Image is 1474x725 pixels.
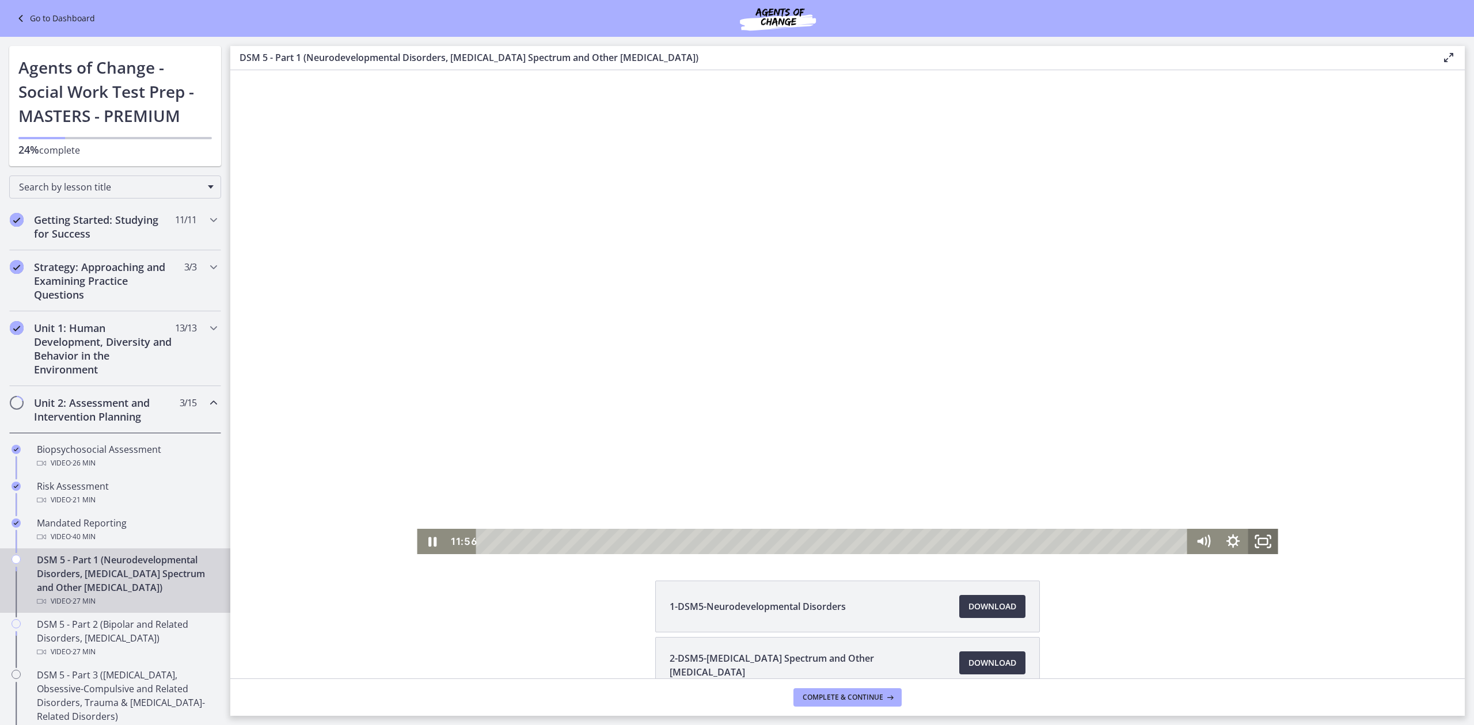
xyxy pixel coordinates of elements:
[988,459,1018,484] button: Show settings menu
[709,5,847,32] img: Agents of Change Social Work Test Prep
[37,493,216,507] div: Video
[803,693,883,702] span: Complete & continue
[230,70,1465,554] iframe: Video Lesson
[959,595,1025,618] a: Download
[37,530,216,544] div: Video
[793,688,902,707] button: Complete & continue
[12,518,21,528] i: Completed
[71,530,96,544] span: · 40 min
[18,55,212,128] h1: Agents of Change - Social Work Test Prep - MASTERS - PREMIUM
[670,600,846,613] span: 1-DSM5-Neurodevelopmental Disorders
[968,600,1016,613] span: Download
[10,260,24,274] i: Completed
[71,594,96,608] span: · 27 min
[37,479,216,507] div: Risk Assessment
[34,260,174,302] h2: Strategy: Approaching and Examining Practice Questions
[1018,459,1048,484] button: Fullscreen
[184,260,196,274] span: 3 / 3
[12,482,21,491] i: Completed
[37,617,216,659] div: DSM 5 - Part 2 (Bipolar and Related Disorders, [MEDICAL_DATA])
[71,456,96,470] span: · 26 min
[71,645,96,659] span: · 27 min
[12,445,21,454] i: Completed
[34,321,174,376] h2: Unit 1: Human Development, Diversity and Behavior in the Environment
[10,321,24,335] i: Completed
[37,553,216,608] div: DSM 5 - Part 1 (Neurodevelopmental Disorders, [MEDICAL_DATA] Spectrum and Other [MEDICAL_DATA])
[14,12,95,25] a: Go to Dashboard
[19,181,202,193] span: Search by lesson title
[670,651,945,679] span: 2-DSM5-[MEDICAL_DATA] Spectrum and Other [MEDICAL_DATA]
[958,459,988,484] button: Mute
[257,459,950,484] div: Playbar
[175,213,196,227] span: 11 / 11
[37,594,216,608] div: Video
[10,213,24,227] i: Completed
[18,143,39,157] span: 24%
[175,321,196,335] span: 13 / 13
[9,175,221,199] div: Search by lesson title
[37,516,216,544] div: Mandated Reporting
[34,213,174,241] h2: Getting Started: Studying for Success
[71,493,96,507] span: · 21 min
[34,396,174,423] h2: Unit 2: Assessment and Intervention Planning
[37,442,216,470] div: Biopsychosocial Assessment
[18,143,212,157] p: complete
[180,396,196,410] span: 3 / 15
[959,651,1025,674] a: Download
[240,51,1423,64] h3: DSM 5 - Part 1 (Neurodevelopmental Disorders, [MEDICAL_DATA] Spectrum and Other [MEDICAL_DATA])
[37,645,216,659] div: Video
[968,656,1016,670] span: Download
[37,456,216,470] div: Video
